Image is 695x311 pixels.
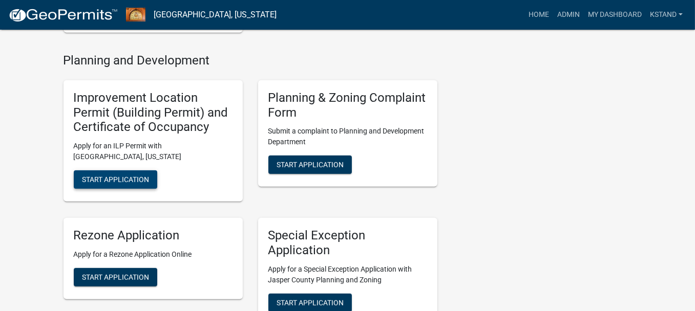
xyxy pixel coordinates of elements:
p: Apply for an ILP Permit with [GEOGRAPHIC_DATA], [US_STATE] [74,141,233,162]
a: Admin [553,5,584,25]
button: Start Application [74,268,157,286]
img: Jasper County, Indiana [126,8,145,21]
a: kstand [646,5,687,25]
button: Start Application [74,170,157,189]
span: Start Application [82,175,149,184]
span: Start Application [277,161,344,169]
p: Apply for a Rezone Application Online [74,249,233,260]
p: Submit a complaint to Planning and Development Department [268,126,427,147]
h4: Planning and Development [64,53,437,68]
p: Apply for a Special Exception Application with Jasper County Planning and Zoning [268,264,427,285]
h5: Planning & Zoning Complaint Form [268,91,427,120]
button: Start Application [268,155,352,174]
h5: Improvement Location Permit (Building Permit) and Certificate of Occupancy [74,91,233,135]
span: Start Application [277,298,344,306]
a: My Dashboard [584,5,646,25]
a: [GEOGRAPHIC_DATA], [US_STATE] [154,6,277,24]
a: Home [524,5,553,25]
h5: Rezone Application [74,228,233,243]
h5: Special Exception Application [268,228,427,258]
span: Start Application [82,273,149,281]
